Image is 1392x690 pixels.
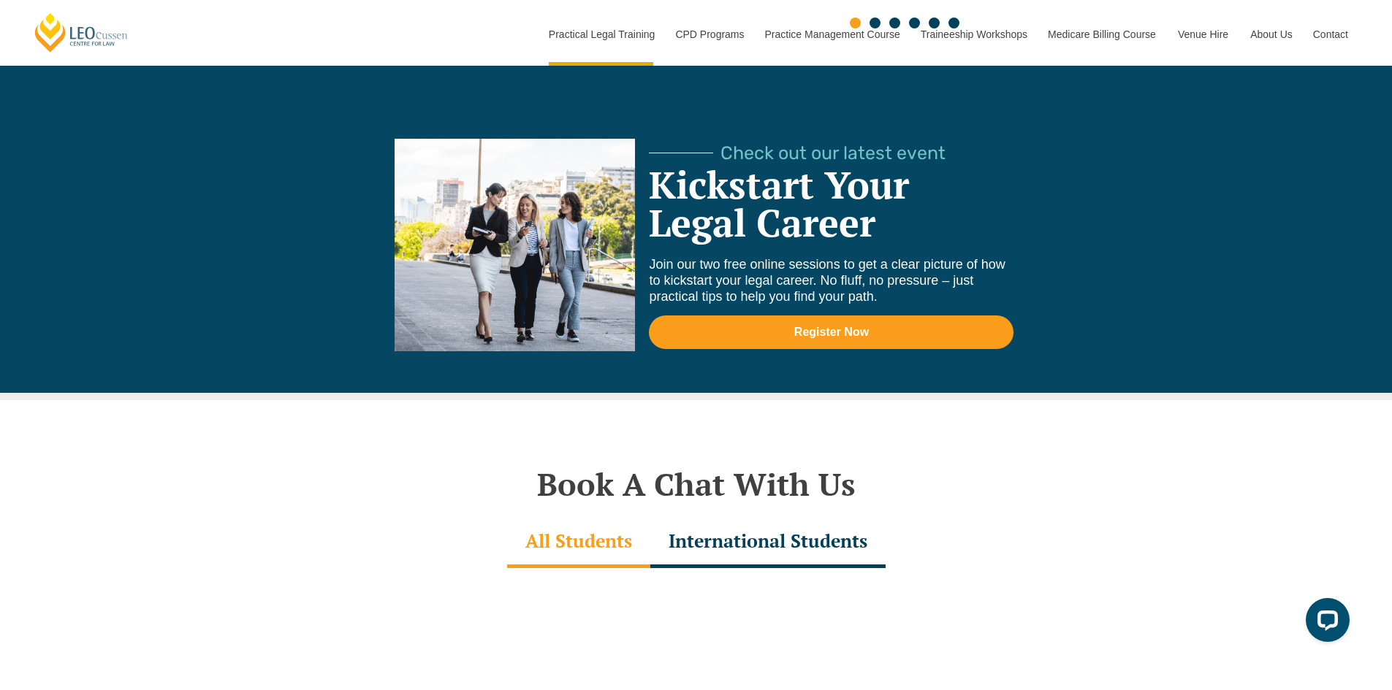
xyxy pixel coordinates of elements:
span: Go to slide 4 [909,18,920,28]
div: International Students [650,517,886,568]
h2: Book A Chat With Us [280,466,1113,502]
span: Register Now [794,326,869,338]
span: Go to slide 5 [929,18,940,28]
a: [PERSON_NAME] Centre for Law [33,12,130,53]
span: Go to slide 6 [948,18,959,28]
a: Venue Hire [1167,3,1239,66]
a: CPD Programs [664,3,753,66]
a: Traineeship Workshops [910,3,1037,66]
span: Check out our latest event [720,144,946,162]
span: Go to slide 3 [889,18,900,28]
span: Go to slide 1 [850,18,861,28]
div: All Students [507,517,650,568]
a: Practice Management Course [754,3,910,66]
a: About Us [1239,3,1302,66]
span: Go to slide 2 [870,18,881,28]
a: Kickstart Your Legal Career [649,159,909,248]
span: Join our two free online sessions to get a clear picture of how to kickstart your legal career [649,257,1005,288]
a: Contact [1302,3,1359,66]
iframe: LiveChat chat widget [1294,592,1355,653]
a: Register Now [649,315,1013,349]
a: Medicare Billing Course [1037,3,1167,66]
span: . No fluff, no pressure – just practical tips to help you find your path. [649,273,973,304]
a: Practical Legal Training [538,3,665,66]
